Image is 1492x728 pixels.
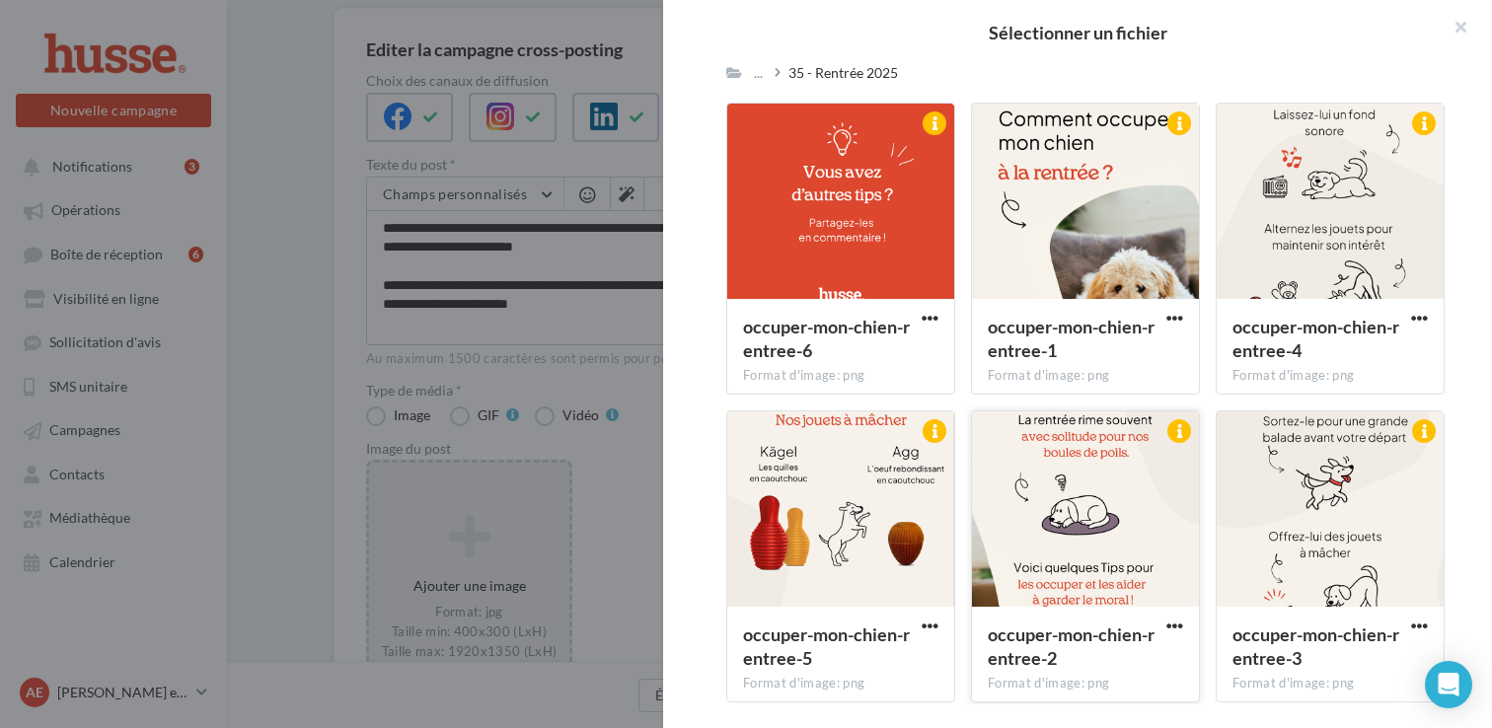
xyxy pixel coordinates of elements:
[743,675,938,692] div: Format d'image: png
[743,623,910,669] span: occuper-mon-chien-rentree-5
[695,24,1460,41] h2: Sélectionner un fichier
[743,316,910,361] span: occuper-mon-chien-rentree-6
[988,623,1155,669] span: occuper-mon-chien-rentree-2
[788,63,898,83] div: 35 - Rentrée 2025
[988,316,1155,361] span: occuper-mon-chien-rentree-1
[1232,675,1428,692] div: Format d'image: png
[750,59,767,87] div: ...
[1232,367,1428,385] div: Format d'image: png
[988,675,1183,692] div: Format d'image: png
[988,367,1183,385] div: Format d'image: png
[1232,316,1399,361] span: occuper-mon-chien-rentree-4
[743,367,938,385] div: Format d'image: png
[1232,623,1399,669] span: occuper-mon-chien-rentree-3
[1425,661,1472,708] div: Open Intercom Messenger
